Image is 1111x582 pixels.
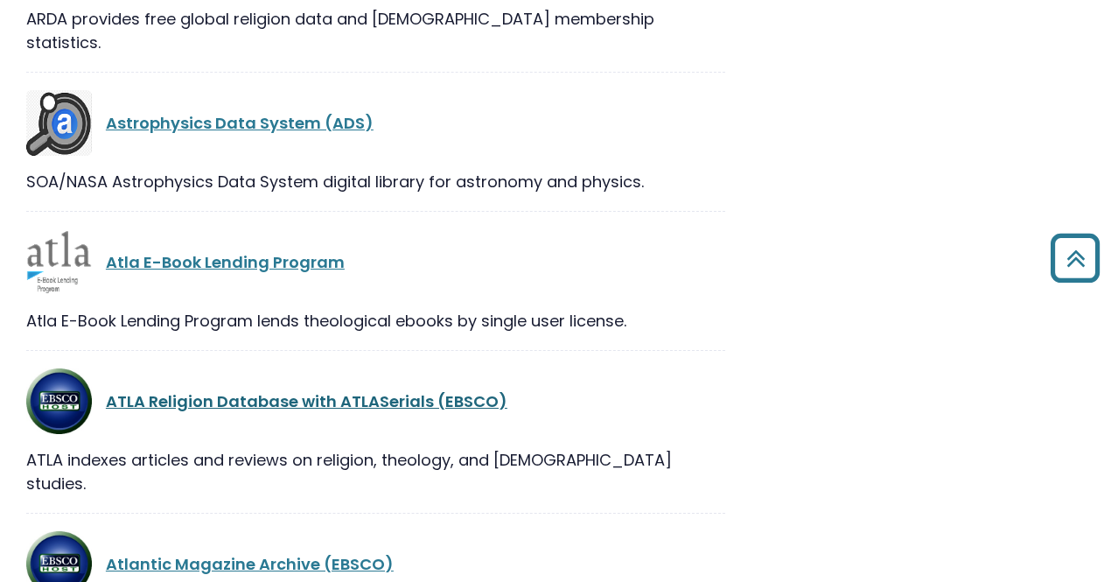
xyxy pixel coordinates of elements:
div: ATLA indexes articles and reviews on religion, theology, and [DEMOGRAPHIC_DATA] studies. [26,448,725,495]
a: Back to Top [1044,242,1107,274]
div: ARDA provides free global religion data and [DEMOGRAPHIC_DATA] membership statistics. [26,7,725,54]
a: Astrophysics Data System (ADS) [106,112,374,134]
a: ATLA Religion Database with ATLASerials (EBSCO) [106,390,507,412]
a: Atlantic Magazine Archive (EBSCO) [106,553,394,575]
div: SOA/NASA Astrophysics Data System digital library for astronomy and physics. [26,170,725,193]
div: Atla E-Book Lending Program lends theological ebooks by single user license. [26,309,725,333]
a: Atla E-Book Lending Program [106,251,345,273]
